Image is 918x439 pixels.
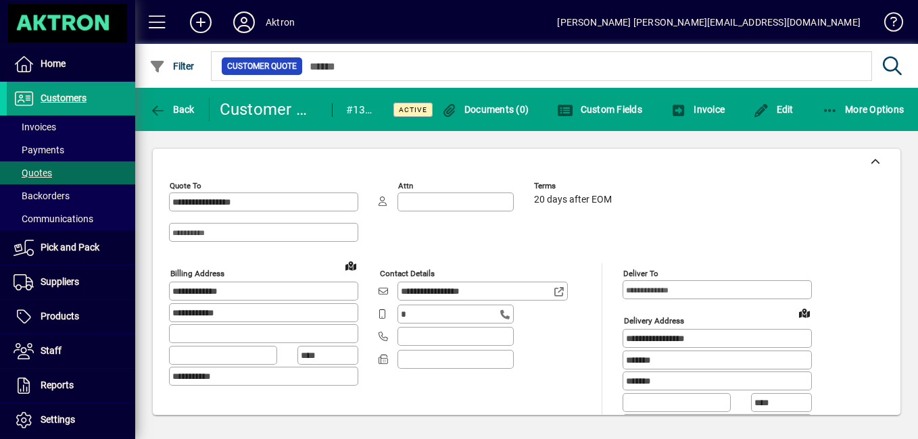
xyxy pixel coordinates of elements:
span: Pick and Pack [41,242,99,253]
mat-label: Attn [398,181,413,190]
span: Custom Fields [557,104,642,115]
a: Payments [7,138,135,161]
a: Home [7,47,135,81]
button: More Options [819,97,908,122]
button: Filter [146,54,198,78]
span: Filter [149,61,195,72]
a: Knowledge Base [874,3,901,47]
span: Reports [41,380,74,390]
span: Invoice [671,104,725,115]
span: Settings [41,414,75,425]
span: Terms [534,182,615,190]
span: Active [399,105,427,114]
a: Settings [7,403,135,437]
button: Documents (0) [437,97,532,122]
button: Custom Fields [554,97,646,122]
span: Edit [753,104,794,115]
div: Aktron [266,11,295,33]
a: Products [7,300,135,334]
span: 20 days after EOM [534,195,612,205]
span: Communications [14,213,93,224]
a: Quotes [7,161,135,184]
span: Home [41,58,66,69]
a: Communications [7,207,135,230]
a: Suppliers [7,265,135,299]
div: Customer Quote [220,99,318,120]
span: Quotes [14,167,52,178]
a: Backorders [7,184,135,207]
button: Invoice [667,97,728,122]
span: Backorders [14,190,70,201]
button: Edit [750,97,797,122]
a: Invoices [7,115,135,138]
span: Suppliers [41,276,79,287]
span: Customers [41,93,87,103]
span: Customer Quote [227,59,297,73]
span: Staff [41,345,62,356]
mat-label: Deliver To [623,269,658,278]
span: Back [149,104,195,115]
span: Products [41,311,79,321]
a: Reports [7,369,135,403]
div: #139002 [346,99,377,121]
a: Pick and Pack [7,231,135,265]
span: Payments [14,145,64,155]
a: View on map [794,302,815,324]
button: Back [146,97,198,122]
a: View on map [340,255,362,276]
a: Staff [7,334,135,368]
button: Add [179,10,222,34]
div: [PERSON_NAME] [PERSON_NAME][EMAIL_ADDRESS][DOMAIN_NAME] [557,11,861,33]
app-page-header-button: Back [135,97,210,122]
span: More Options [822,104,904,115]
span: Invoices [14,122,56,132]
mat-label: Quote To [170,181,201,190]
button: Profile [222,10,266,34]
span: Documents (0) [441,104,529,115]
